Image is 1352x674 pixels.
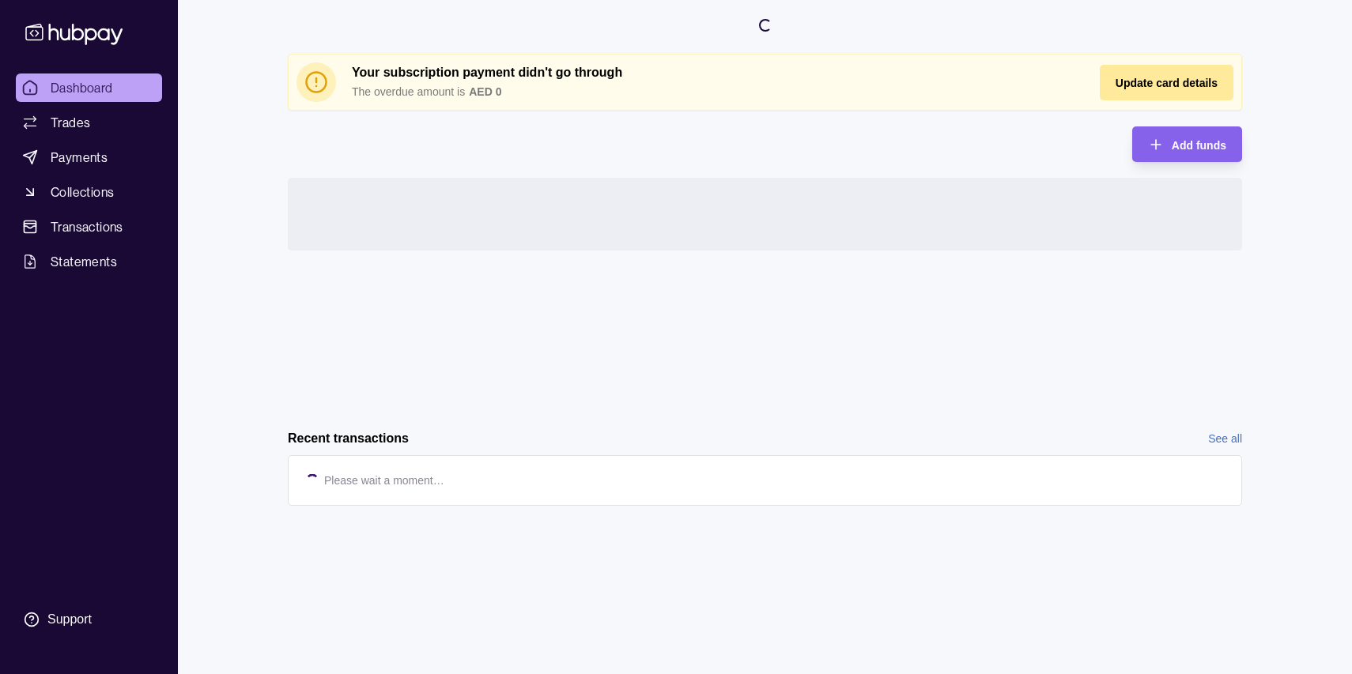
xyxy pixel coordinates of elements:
[1208,430,1242,447] a: See all
[16,108,162,137] a: Trades
[324,472,444,489] p: Please wait a moment…
[16,143,162,171] a: Payments
[16,73,162,102] a: Dashboard
[288,430,409,447] h2: Recent transactions
[47,611,92,628] div: Support
[1116,77,1218,89] span: Update card details
[51,113,90,132] span: Trades
[51,148,108,167] span: Payments
[469,83,501,100] p: AED 0
[16,247,162,276] a: Statements
[51,252,117,271] span: Statements
[51,183,114,201] span: Collections
[1132,126,1242,162] button: Add funds
[352,83,465,100] p: The overdue amount is
[51,217,123,236] span: Transactions
[352,64,1068,81] h2: Your subscription payment didn't go through
[16,603,162,636] a: Support
[1100,65,1233,100] button: Update card details
[1172,139,1226,152] span: Add funds
[16,178,162,206] a: Collections
[16,213,162,241] a: Transactions
[51,78,113,97] span: Dashboard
